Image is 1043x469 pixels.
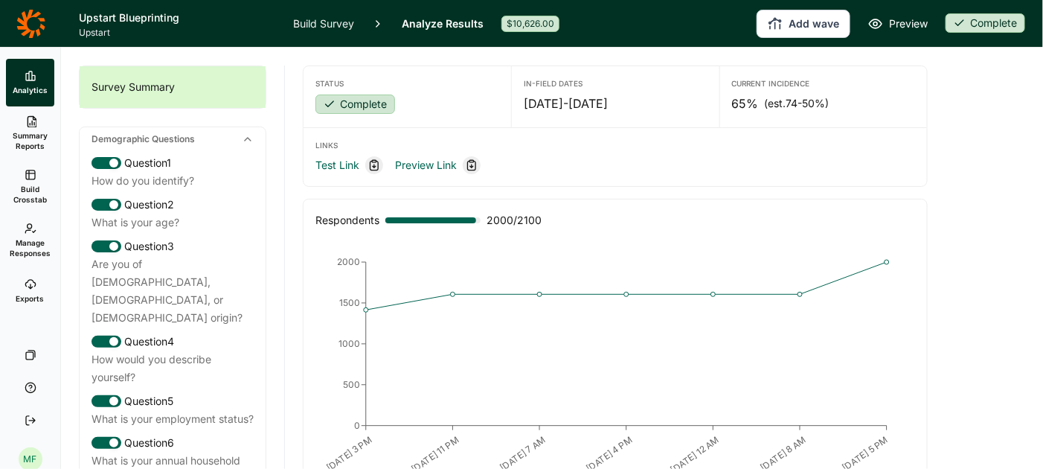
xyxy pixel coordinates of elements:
[10,237,51,258] span: Manage Responses
[92,255,254,327] div: Are you of [DEMOGRAPHIC_DATA], [DEMOGRAPHIC_DATA], or [DEMOGRAPHIC_DATA] origin?
[6,214,54,267] a: Manage Responses
[463,156,481,174] div: Copy link
[6,267,54,315] a: Exports
[757,10,850,38] button: Add wave
[868,15,928,33] a: Preview
[732,78,915,89] div: Current Incidence
[92,154,254,172] div: Question 1
[946,13,1025,33] div: Complete
[12,184,48,205] span: Build Crosstab
[92,237,254,255] div: Question 3
[524,95,707,112] div: [DATE] - [DATE]
[92,214,254,232] div: What is your age?
[315,78,499,89] div: Status
[13,85,48,95] span: Analytics
[79,27,275,39] span: Upstart
[92,172,254,190] div: How do you identify?
[315,95,395,115] button: Complete
[395,156,457,174] a: Preview Link
[79,9,275,27] h1: Upstart Blueprinting
[337,256,360,267] tspan: 2000
[315,156,359,174] a: Test Link
[487,211,542,229] span: 2000 / 2100
[339,297,360,308] tspan: 1500
[338,338,360,349] tspan: 1000
[92,351,254,386] div: How would you describe yourself?
[524,78,707,89] div: In-Field Dates
[6,160,54,214] a: Build Crosstab
[92,392,254,410] div: Question 5
[889,15,928,33] span: Preview
[12,130,48,151] span: Summary Reports
[343,379,360,390] tspan: 500
[6,106,54,160] a: Summary Reports
[80,127,266,151] div: Demographic Questions
[315,95,395,114] div: Complete
[354,420,360,431] tspan: 0
[92,410,254,428] div: What is your employment status?
[92,196,254,214] div: Question 2
[16,293,45,304] span: Exports
[92,434,254,452] div: Question 6
[946,13,1025,34] button: Complete
[732,95,759,112] span: 65%
[315,211,379,229] div: Respondents
[501,16,559,32] div: $10,626.00
[92,333,254,351] div: Question 4
[80,66,266,108] div: Survey Summary
[765,96,829,111] span: (est. 74-50% )
[315,140,915,150] div: Links
[6,59,54,106] a: Analytics
[365,156,383,174] div: Copy link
